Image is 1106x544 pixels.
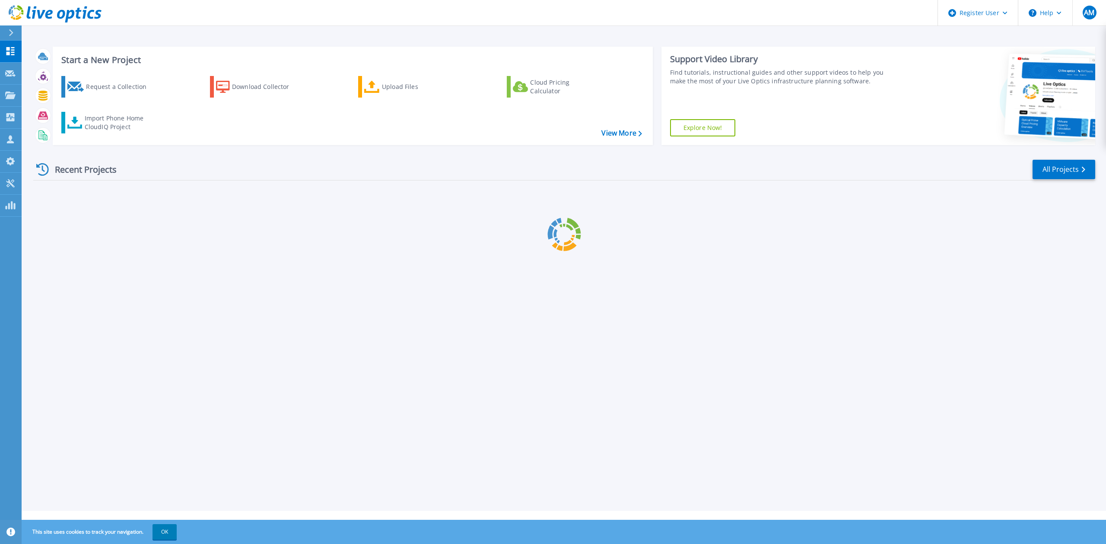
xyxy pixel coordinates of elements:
[670,119,736,136] a: Explore Now!
[85,114,152,131] div: Import Phone Home CloudIQ Project
[1084,9,1094,16] span: AM
[61,76,158,98] a: Request a Collection
[670,54,894,65] div: Support Video Library
[382,78,451,95] div: Upload Files
[24,524,177,540] span: This site uses cookies to track your navigation.
[61,55,642,65] h3: Start a New Project
[530,78,599,95] div: Cloud Pricing Calculator
[86,78,155,95] div: Request a Collection
[601,129,642,137] a: View More
[232,78,301,95] div: Download Collector
[1033,160,1095,179] a: All Projects
[670,68,894,85] div: Find tutorials, instructional guides and other support videos to help you make the most of your L...
[210,76,306,98] a: Download Collector
[358,76,454,98] a: Upload Files
[33,159,128,180] div: Recent Projects
[153,524,177,540] button: OK
[507,76,603,98] a: Cloud Pricing Calculator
